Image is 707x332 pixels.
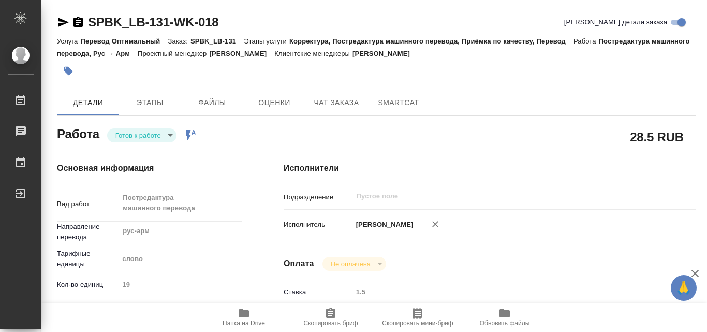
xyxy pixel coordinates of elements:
span: Скопировать мини-бриф [382,320,453,327]
p: Тарифные единицы [57,249,119,269]
p: Перевод Оптимальный [80,37,168,45]
button: Готов к работе [112,131,164,140]
span: Этапы [125,96,175,109]
h2: 28.5 RUB [630,128,684,146]
span: Чат заказа [312,96,361,109]
p: SPBK_LB-131 [190,37,244,45]
button: Добавить тэг [57,60,80,82]
p: Клиентские менеджеры [274,50,352,57]
h4: Основная информация [57,162,242,175]
span: SmartCat [374,96,423,109]
h4: Оплата [284,257,314,270]
span: Скопировать бриф [303,320,358,327]
p: Проектный менеджер [138,50,209,57]
p: Подразделение [284,192,352,203]
div: Готов к работе [322,257,386,271]
input: Пустое поле [119,277,242,292]
button: Удалить исполнителя [424,213,447,236]
span: Оценки [249,96,299,109]
button: Скопировать ссылку [72,16,84,28]
p: Исполнитель [284,220,352,230]
p: Этапы услуги [244,37,289,45]
p: Работа [573,37,599,45]
p: Корректура, Постредактура машинного перевода, Приёмка по качеству, Перевод [289,37,573,45]
span: Детали [63,96,113,109]
button: Обновить файлы [461,303,548,332]
a: SPBK_LB-131-WK-018 [88,15,218,29]
input: Пустое поле [352,284,661,299]
div: слово [119,250,242,268]
p: [PERSON_NAME] [352,50,418,57]
p: Кол-во единиц [57,280,119,290]
span: Папка на Drive [223,320,265,327]
p: Услуга [57,37,80,45]
button: Папка на Drive [200,303,287,332]
p: [PERSON_NAME] [209,50,274,57]
p: Ставка [284,287,352,297]
span: Файлы [187,96,237,109]
span: 🙏 [675,277,693,299]
h2: Работа [57,124,99,142]
h4: Исполнители [284,162,696,175]
p: [PERSON_NAME] [352,220,414,230]
p: Вид работ [57,199,119,209]
span: Обновить файлы [480,320,530,327]
button: Скопировать ссылку для ЯМессенджера [57,16,69,28]
button: Скопировать мини-бриф [374,303,461,332]
button: Скопировать бриф [287,303,374,332]
span: [PERSON_NAME] детали заказа [564,17,667,27]
div: Готов к работе [107,128,176,142]
input: Пустое поле [356,190,637,203]
p: Направление перевода [57,222,119,242]
button: Не оплачена [328,259,374,268]
p: Заказ: [168,37,190,45]
button: 🙏 [671,275,697,301]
